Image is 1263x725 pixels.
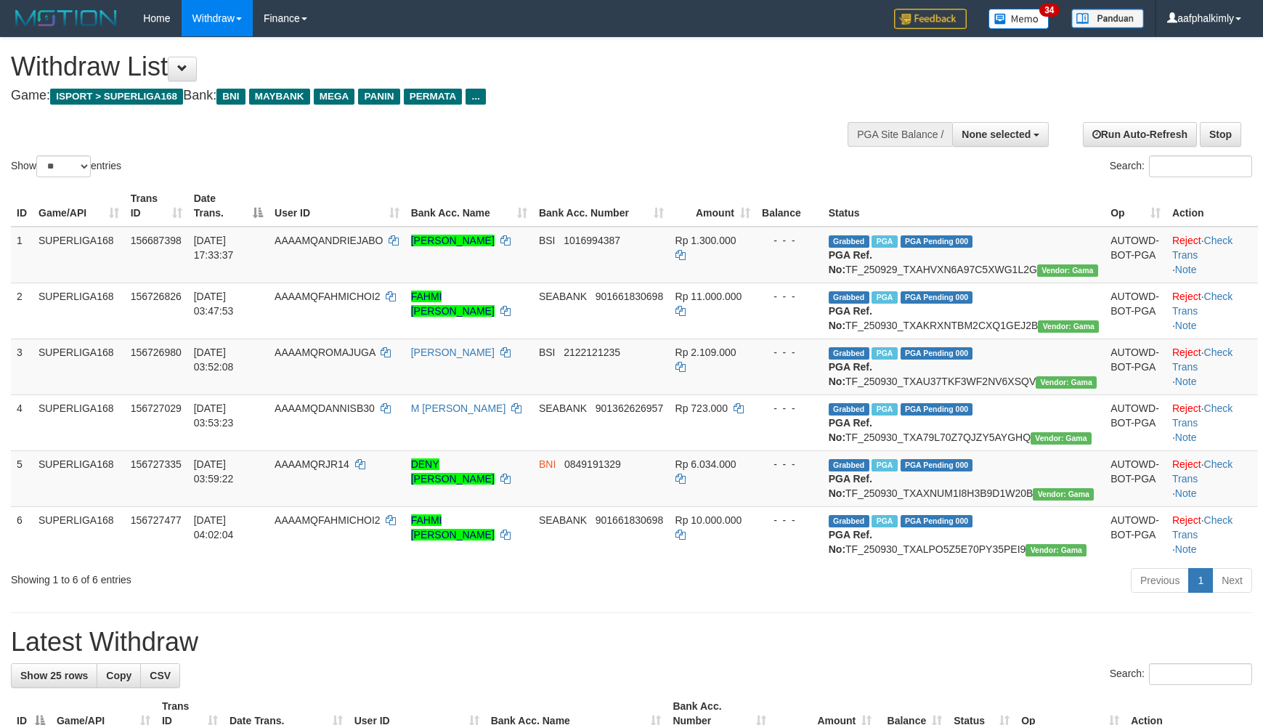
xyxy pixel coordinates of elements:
span: Rp 6.034.000 [675,458,736,470]
span: Rp 723.000 [675,402,728,414]
td: AUTOWD-BOT-PGA [1105,227,1166,283]
td: TF_250930_TXAU37TKF3WF2NV6XSQV [823,339,1105,394]
div: PGA Site Balance / [848,122,952,147]
span: BNI [216,89,245,105]
a: Reject [1172,514,1201,526]
a: DENY [PERSON_NAME] [411,458,495,485]
td: TF_250930_TXAKRXNTBM2CXQ1GEJ2B [823,283,1105,339]
td: 1 [11,227,33,283]
td: SUPERLIGA168 [33,506,125,562]
td: · · [1166,339,1258,394]
span: [DATE] 03:52:08 [194,347,234,373]
td: TF_250930_TXALPO5Z5E70PY35PEI9 [823,506,1105,562]
span: Vendor URL: https://trx31.1velocity.biz [1037,264,1098,277]
a: FAHMI [PERSON_NAME] [411,514,495,540]
span: Show 25 rows [20,670,88,681]
a: Next [1212,568,1252,593]
td: AUTOWD-BOT-PGA [1105,283,1166,339]
th: Date Trans.: activate to sort column descending [188,185,269,227]
div: - - - [762,289,817,304]
div: Showing 1 to 6 of 6 entries [11,567,516,587]
th: User ID: activate to sort column ascending [269,185,405,227]
span: AAAAMQFAHMICHOI2 [275,291,380,302]
div: - - - [762,401,817,416]
img: Button%20Memo.svg [988,9,1049,29]
input: Search: [1149,663,1252,685]
span: Grabbed [829,235,869,248]
a: Copy [97,663,141,688]
span: PGA Pending [901,235,973,248]
span: [DATE] 17:33:37 [194,235,234,261]
span: PGA Pending [901,347,973,360]
button: None selected [952,122,1049,147]
span: PANIN [358,89,399,105]
div: - - - [762,513,817,527]
img: Feedback.jpg [894,9,967,29]
td: 5 [11,450,33,506]
span: None selected [962,129,1031,140]
div: - - - [762,345,817,360]
span: Vendor URL: https://trx31.1velocity.biz [1026,544,1087,556]
a: [PERSON_NAME] [411,347,495,358]
a: Reject [1172,291,1201,302]
td: 6 [11,506,33,562]
a: 1 [1188,568,1213,593]
span: 156726826 [131,291,182,302]
span: [DATE] 04:02:04 [194,514,234,540]
img: MOTION_logo.png [11,7,121,29]
a: Check Trans [1172,458,1232,485]
span: 34 [1039,4,1059,17]
td: SUPERLIGA168 [33,339,125,394]
span: BSI [539,235,556,246]
a: Reject [1172,347,1201,358]
a: Note [1175,264,1197,275]
span: AAAAMQANDRIEJABO [275,235,383,246]
td: · · [1166,227,1258,283]
h1: Withdraw List [11,52,827,81]
span: BNI [539,458,556,470]
span: PGA Pending [901,459,973,471]
span: [DATE] 03:59:22 [194,458,234,485]
th: ID [11,185,33,227]
span: 156726980 [131,347,182,358]
span: Vendor URL: https://trx31.1velocity.biz [1036,376,1097,389]
span: Marked by aafandaneth [872,291,897,304]
select: Showentries [36,155,91,177]
span: Vendor URL: https://trx31.1velocity.biz [1038,320,1099,333]
div: - - - [762,457,817,471]
a: Run Auto-Refresh [1083,122,1197,147]
b: PGA Ref. No: [829,305,872,331]
th: Status [823,185,1105,227]
span: Copy 901661830698 to clipboard [596,291,663,302]
span: Rp 1.300.000 [675,235,736,246]
label: Search: [1110,663,1252,685]
b: PGA Ref. No: [829,529,872,555]
span: 156727335 [131,458,182,470]
span: Vendor URL: https://trx31.1velocity.biz [1033,488,1094,501]
th: Balance [756,185,823,227]
img: panduan.png [1071,9,1144,28]
b: PGA Ref. No: [829,417,872,443]
span: CSV [150,670,171,681]
label: Search: [1110,155,1252,177]
td: 2 [11,283,33,339]
span: Marked by aafsoycanthlai [872,235,897,248]
span: AAAAMQFAHMICHOI2 [275,514,380,526]
a: Check Trans [1172,347,1232,373]
a: Reject [1172,235,1201,246]
a: FAHMI [PERSON_NAME] [411,291,495,317]
span: ... [466,89,485,105]
span: Marked by aafandaneth [872,515,897,527]
a: Check Trans [1172,235,1232,261]
a: M [PERSON_NAME] [411,402,506,414]
div: - - - [762,233,817,248]
span: SEABANK [539,514,587,526]
a: Previous [1131,568,1189,593]
a: Note [1175,543,1197,555]
h4: Game: Bank: [11,89,827,103]
span: 156687398 [131,235,182,246]
a: Check Trans [1172,291,1232,317]
span: MAYBANK [249,89,310,105]
span: Rp 2.109.000 [675,347,736,358]
a: Reject [1172,402,1201,414]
